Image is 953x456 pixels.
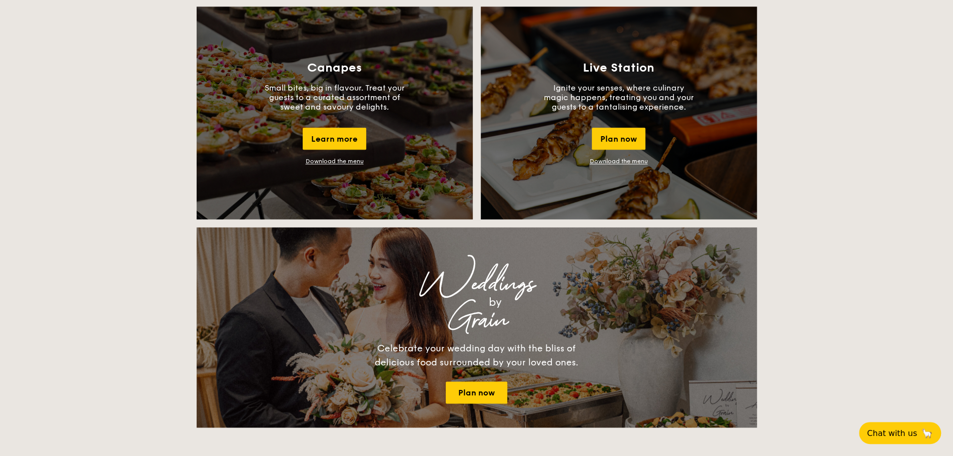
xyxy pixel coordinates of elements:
h3: Live Station [583,61,654,75]
p: Small bites, big in flavour. Treat your guests to a curated assortment of sweet and savoury delig... [260,83,410,112]
a: Download the menu [306,158,364,165]
div: by [322,293,669,311]
div: Grain [285,311,669,329]
span: 🦙 [921,427,933,439]
a: Plan now [446,381,507,403]
a: Download the menu [590,158,648,165]
div: Learn more [303,128,366,150]
div: Weddings [285,275,669,293]
div: Celebrate your wedding day with the bliss of delicious food surrounded by your loved ones. [364,341,589,369]
p: Ignite your senses, where culinary magic happens, treating you and your guests to a tantalising e... [544,83,694,112]
h3: Canapes [307,61,362,75]
span: Chat with us [867,428,917,438]
button: Chat with us🦙 [859,422,941,444]
div: Plan now [592,128,645,150]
